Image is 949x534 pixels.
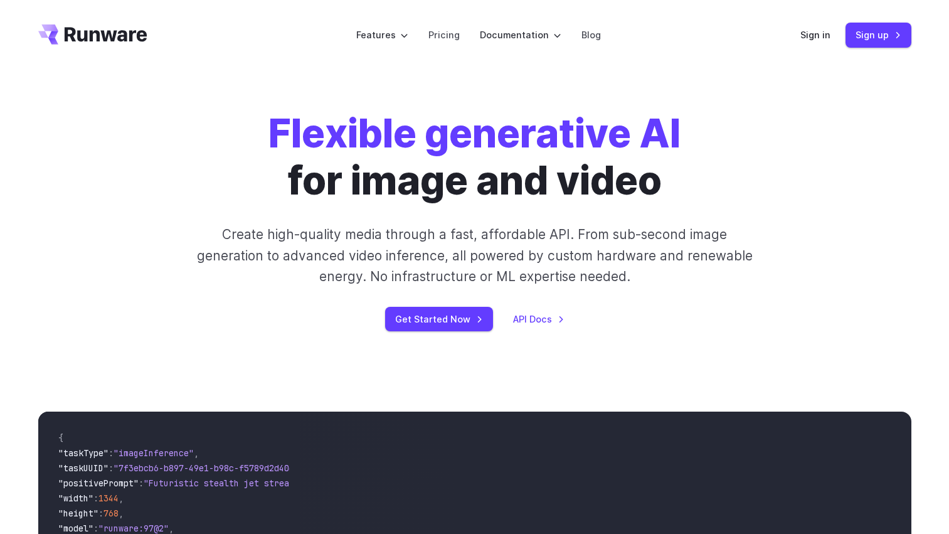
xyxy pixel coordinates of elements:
[139,478,144,489] span: :
[513,312,565,326] a: API Docs
[119,508,124,519] span: ,
[144,478,600,489] span: "Futuristic stealth jet streaking through a neon-lit cityscape with glowing purple exhaust"
[58,447,109,459] span: "taskType"
[93,493,98,504] span: :
[58,478,139,489] span: "positivePrompt"
[581,28,601,42] a: Blog
[98,493,119,504] span: 1344
[98,508,103,519] span: :
[268,110,681,204] h1: for image and video
[58,462,109,474] span: "taskUUID"
[169,523,174,534] span: ,
[119,493,124,504] span: ,
[103,508,119,519] span: 768
[109,462,114,474] span: :
[114,462,304,474] span: "7f3ebcb6-b897-49e1-b98c-f5789d2d40d7"
[58,493,93,504] span: "width"
[356,28,408,42] label: Features
[114,447,194,459] span: "imageInference"
[98,523,169,534] span: "runware:97@2"
[428,28,460,42] a: Pricing
[38,24,147,45] a: Go to /
[58,432,63,444] span: {
[195,224,754,287] p: Create high-quality media through a fast, affordable API. From sub-second image generation to adv...
[480,28,561,42] label: Documentation
[800,28,830,42] a: Sign in
[385,307,493,331] a: Get Started Now
[58,508,98,519] span: "height"
[194,447,199,459] span: ,
[846,23,911,47] a: Sign up
[109,447,114,459] span: :
[268,110,681,157] strong: Flexible generative AI
[58,523,93,534] span: "model"
[93,523,98,534] span: :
